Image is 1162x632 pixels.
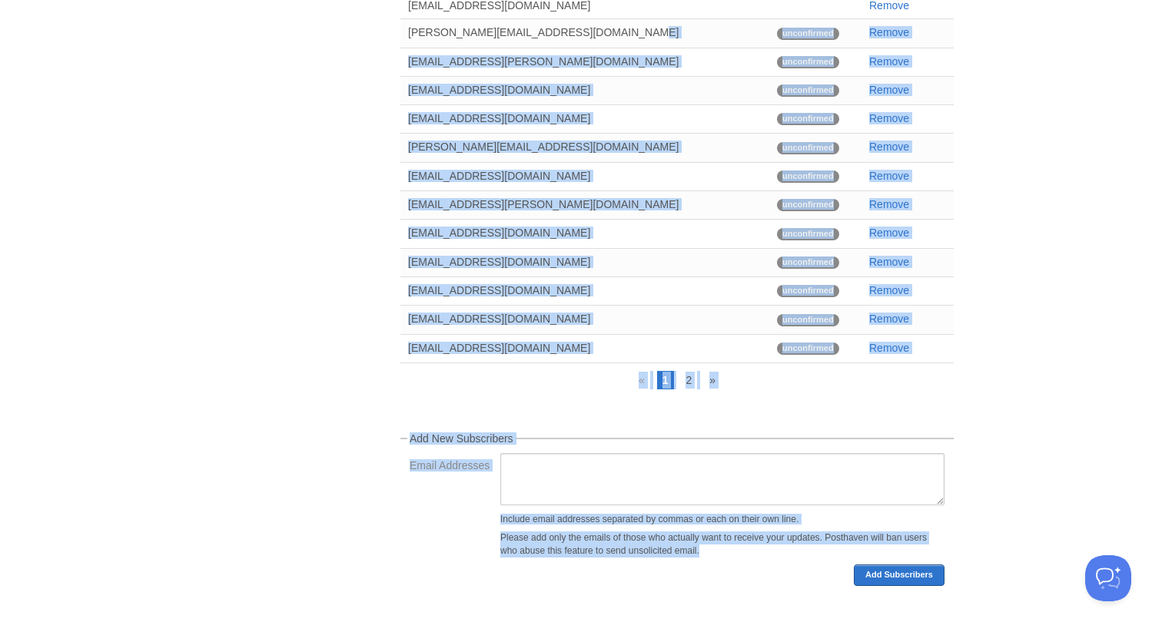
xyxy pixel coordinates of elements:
[777,285,839,297] span: unconfirmed
[400,220,769,246] div: [EMAIL_ADDRESS][DOMAIN_NAME]
[777,314,839,326] span: unconfirmed
[500,531,945,558] p: Please add only the emails of those who actually want to receive your updates. Posthaven will ban...
[854,564,945,586] button: Add Subscribers
[869,141,909,153] a: Remove
[410,460,491,475] label: Email Addresses
[777,28,839,40] span: unconfirmed
[777,342,839,355] span: unconfirmed
[869,26,909,38] a: Remove
[869,198,909,210] a: Remove
[777,170,839,183] span: unconfirmed
[400,277,769,303] div: [EMAIL_ADDRESS][DOMAIN_NAME]
[777,84,839,97] span: unconfirmed
[869,256,909,268] a: Remove
[680,371,697,389] a: 2
[704,371,721,389] a: »
[869,55,909,68] a: Remove
[869,112,909,124] a: Remove
[400,19,769,45] div: [PERSON_NAME][EMAIL_ADDRESS][DOMAIN_NAME]
[777,142,839,154] span: unconfirmed
[869,227,909,239] a: Remove
[400,105,769,131] div: [EMAIL_ADDRESS][DOMAIN_NAME]
[407,433,516,444] legend: Add New Subscribers
[777,113,839,125] span: unconfirmed
[777,199,839,211] span: unconfirmed
[869,170,909,182] a: Remove
[400,134,769,160] div: [PERSON_NAME][EMAIL_ADDRESS][DOMAIN_NAME]
[400,306,769,332] div: [EMAIL_ADDRESS][DOMAIN_NAME]
[400,249,769,275] div: [EMAIL_ADDRESS][DOMAIN_NAME]
[869,284,909,296] a: Remove
[869,313,909,325] a: Remove
[777,256,839,269] span: unconfirmed
[633,371,650,389] a: «
[400,191,769,217] div: [EMAIL_ADDRESS][PERSON_NAME][DOMAIN_NAME]
[777,56,839,68] span: unconfirmed
[869,342,909,354] a: Remove
[657,371,674,389] a: 1
[400,48,769,74] div: [EMAIL_ADDRESS][PERSON_NAME][DOMAIN_NAME]
[1085,555,1131,601] iframe: Help Scout Beacon - Open
[500,515,945,524] div: Include email addresses separated by commas or each on their own line.
[869,84,909,96] a: Remove
[777,228,839,240] span: unconfirmed
[400,335,769,361] div: [EMAIL_ADDRESS][DOMAIN_NAME]
[400,163,769,189] div: [EMAIL_ADDRESS][DOMAIN_NAME]
[400,77,769,103] div: [EMAIL_ADDRESS][DOMAIN_NAME]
